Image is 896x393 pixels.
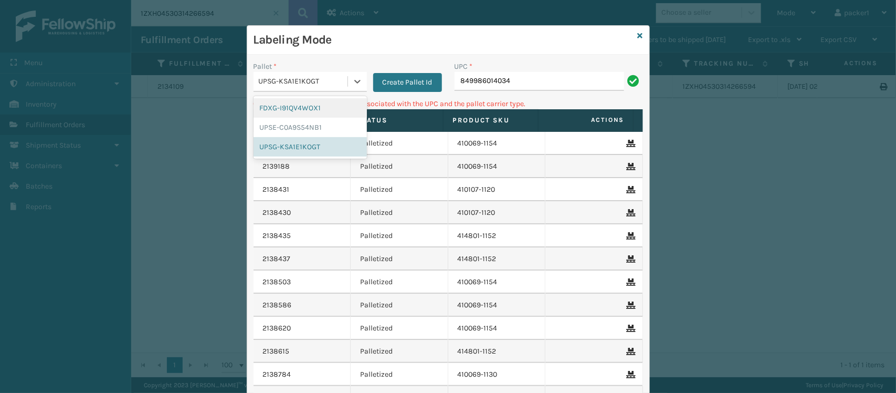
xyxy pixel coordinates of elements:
i: Remove From Pallet [627,140,633,147]
td: 414801-1152 [448,224,546,247]
td: 410069-1154 [448,294,546,317]
td: Palletized [351,317,448,340]
a: 2138503 [263,277,291,287]
td: 410069-1154 [448,155,546,178]
td: Palletized [351,271,448,294]
a: 2138435 [263,231,291,241]
td: Palletized [351,155,448,178]
td: Palletized [351,201,448,224]
td: 410069-1130 [448,363,546,386]
a: 2138430 [263,208,291,218]
i: Remove From Pallet [627,302,633,309]
a: 2138620 [263,323,291,334]
div: UPSG-KSA1E1KOGT [259,76,349,87]
a: 2138784 [263,369,291,380]
i: Remove From Pallet [627,209,633,216]
td: Palletized [351,178,448,201]
i: Remove From Pallet [627,255,633,263]
td: Palletized [351,363,448,386]
td: Palletized [351,132,448,155]
div: FDXG-I91QV4WOX1 [254,98,367,118]
label: Product SKU [453,116,529,125]
a: 2138437 [263,254,291,264]
a: 2139188 [263,161,290,172]
td: 414801-1152 [448,340,546,363]
i: Remove From Pallet [627,325,633,332]
td: Palletized [351,224,448,247]
td: 414801-1152 [448,247,546,271]
div: UPSG-KSA1E1KOGT [254,137,367,157]
td: Palletized [351,294,448,317]
i: Remove From Pallet [627,348,633,355]
a: 2138586 [263,300,292,311]
label: UPC [455,61,473,72]
td: 410069-1154 [448,317,546,340]
i: Remove From Pallet [627,371,633,378]
td: 410107-1120 [448,201,546,224]
label: Pallet [254,61,277,72]
i: Remove From Pallet [627,232,633,240]
a: 2138615 [263,346,290,357]
a: 2138431 [263,184,290,195]
div: UPSE-C0A9S54NB1 [254,118,367,137]
span: Actions [542,111,631,129]
i: Remove From Pallet [627,186,633,193]
h3: Labeling Mode [254,32,634,48]
td: 410107-1120 [448,178,546,201]
i: Remove From Pallet [627,278,633,286]
i: Remove From Pallet [627,163,633,170]
td: Palletized [351,340,448,363]
p: Can't find any fulfillment orders associated with the UPC and the pallet carrier type. [254,98,643,109]
td: 410069-1154 [448,271,546,294]
td: Palletized [351,247,448,271]
td: 410069-1154 [448,132,546,155]
label: Status [358,116,434,125]
button: Create Pallet Id [373,73,442,92]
